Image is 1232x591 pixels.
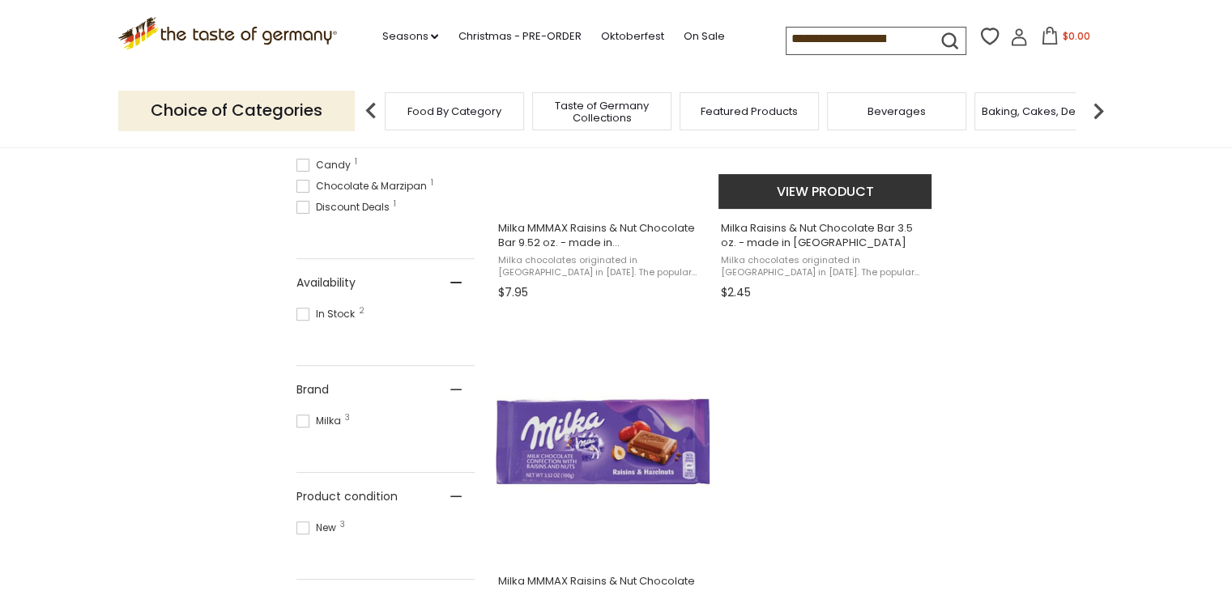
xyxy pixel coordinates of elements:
[701,105,798,117] a: Featured Products
[296,158,356,172] span: Candy
[340,521,345,529] span: 3
[1031,27,1100,51] button: $0.00
[296,381,329,398] span: Brand
[721,221,931,250] span: Milka Raisins & Nut Chocolate Bar 3.5 oz. - made in [GEOGRAPHIC_DATA]
[355,95,387,127] img: previous arrow
[498,254,708,279] span: Milka chocolates originated in [GEOGRAPHIC_DATA] in [DATE]. The popular brand changed ownership m...
[296,179,432,193] span: Chocolate & Marzipan
[498,284,528,301] span: $7.95
[296,200,394,215] span: Discount Deals
[296,307,360,321] span: In Stock
[345,414,350,422] span: 3
[498,221,708,250] span: Milka MMMAX Raisins & Nut Chocolate Bar 9.52 oz. - made in [GEOGRAPHIC_DATA]
[721,284,751,301] span: $2.45
[1062,29,1089,43] span: $0.00
[496,334,710,548] img: Milka Raisins & Nut Chocolate Bar
[296,521,341,535] span: New
[868,105,926,117] a: Beverages
[118,91,355,130] p: Choice of Categories
[382,28,438,45] a: Seasons
[600,28,663,45] a: Oktoberfest
[458,28,581,45] a: Christmas - PRE-ORDER
[683,28,724,45] a: On Sale
[296,414,346,428] span: Milka
[1082,95,1115,127] img: next arrow
[296,488,398,505] span: Product condition
[537,100,667,124] a: Taste of Germany Collections
[296,274,356,291] span: Availability
[982,105,1107,117] a: Baking, Cakes, Desserts
[721,254,931,279] span: Milka chocolates originated in [GEOGRAPHIC_DATA] in [DATE]. The popular brand changed ownership m...
[407,105,501,117] a: Food By Category
[718,174,931,209] button: View product
[431,179,433,187] span: 1
[394,200,396,208] span: 1
[355,158,357,166] span: 1
[359,307,364,315] span: 2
